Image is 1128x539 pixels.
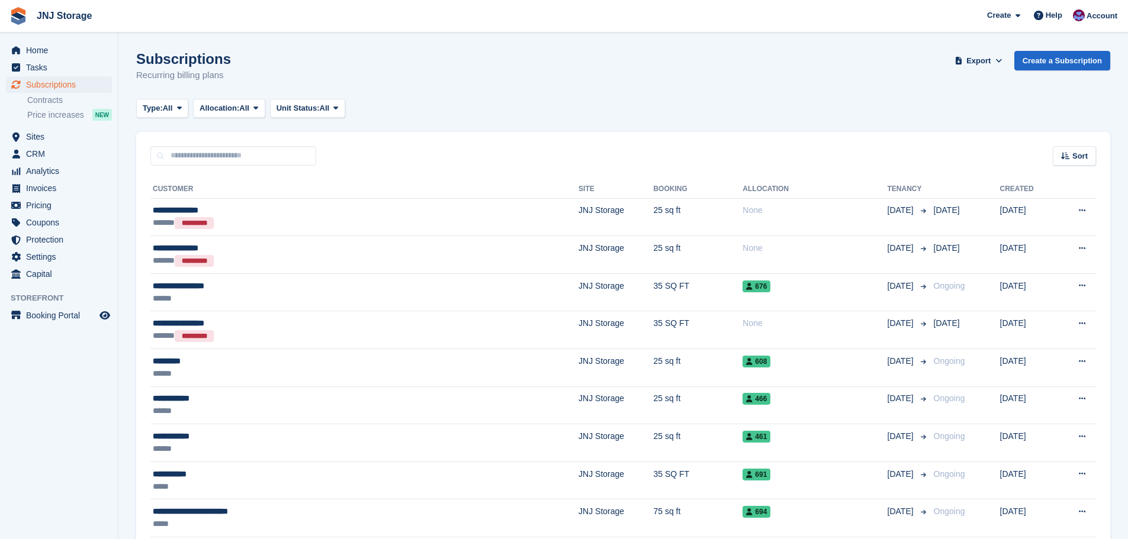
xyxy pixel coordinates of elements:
td: JNJ Storage [579,311,653,349]
a: Contracts [27,95,112,106]
a: menu [6,266,112,282]
div: None [743,242,887,254]
td: 25 sq ft [653,236,743,274]
th: Allocation [743,180,887,199]
a: menu [6,231,112,248]
span: [DATE] [888,392,916,405]
span: Ongoing [934,469,965,479]
span: 608 [743,356,770,367]
td: 35 SQ FT [653,311,743,349]
a: menu [6,59,112,76]
td: JNJ Storage [579,386,653,424]
td: [DATE] [1000,499,1056,537]
a: menu [6,128,112,145]
a: Preview store [98,308,112,322]
div: None [743,204,887,217]
div: NEW [92,109,112,121]
img: Jonathan Scrase [1073,9,1085,21]
td: JNJ Storage [579,273,653,311]
th: Created [1000,180,1056,199]
span: 691 [743,469,770,480]
div: None [743,317,887,330]
span: Help [1046,9,1062,21]
span: All [239,102,249,114]
span: Tasks [26,59,97,76]
span: Coupons [26,214,97,231]
span: [DATE] [888,355,916,367]
td: JNJ Storage [579,236,653,274]
span: Subscriptions [26,76,97,93]
a: menu [6,248,112,265]
a: menu [6,197,112,214]
td: JNJ Storage [579,349,653,387]
span: [DATE] [888,430,916,443]
th: Tenancy [888,180,929,199]
span: 461 [743,431,770,443]
span: CRM [26,146,97,162]
span: Type: [143,102,163,114]
td: JNJ Storage [579,198,653,236]
span: Booking Portal [26,307,97,324]
span: 676 [743,280,770,292]
span: Settings [26,248,97,265]
td: JNJ Storage [579,424,653,462]
a: Create a Subscription [1014,51,1110,70]
td: JNJ Storage [579,499,653,537]
span: Ongoing [934,506,965,516]
a: Price increases NEW [27,108,112,121]
span: Export [966,55,991,67]
span: Price increases [27,109,84,121]
span: 694 [743,506,770,518]
td: 25 sq ft [653,424,743,462]
a: menu [6,180,112,196]
span: Pricing [26,197,97,214]
button: Export [953,51,1005,70]
span: Invoices [26,180,97,196]
span: [DATE] [888,317,916,330]
span: Create [987,9,1011,21]
a: menu [6,146,112,162]
td: [DATE] [1000,198,1056,236]
button: Type: All [136,99,188,118]
span: 466 [743,393,770,405]
td: 35 SQ FT [653,461,743,499]
span: All [320,102,330,114]
td: 25 sq ft [653,386,743,424]
span: Capital [26,266,97,282]
span: Sort [1072,150,1088,162]
span: [DATE] [934,243,960,253]
span: Storefront [11,292,118,304]
span: Ongoing [934,431,965,441]
span: [DATE] [888,242,916,254]
td: [DATE] [1000,273,1056,311]
span: Ongoing [934,393,965,403]
span: Analytics [26,163,97,179]
a: menu [6,163,112,179]
td: [DATE] [1000,311,1056,349]
span: Ongoing [934,281,965,291]
a: menu [6,307,112,324]
td: 75 sq ft [653,499,743,537]
td: [DATE] [1000,424,1056,462]
th: Booking [653,180,743,199]
td: 35 SQ FT [653,273,743,311]
td: [DATE] [1000,386,1056,424]
td: 25 sq ft [653,349,743,387]
p: Recurring billing plans [136,69,231,82]
span: Unit Status: [277,102,320,114]
span: All [163,102,173,114]
img: stora-icon-8386f47178a22dfd0bd8f6a31ec36ba5ce8667c1dd55bd0f319d3a0aa187defe.svg [9,7,27,25]
span: Protection [26,231,97,248]
h1: Subscriptions [136,51,231,67]
span: [DATE] [888,280,916,292]
span: Account [1087,10,1117,22]
td: JNJ Storage [579,461,653,499]
span: Home [26,42,97,59]
a: menu [6,214,112,231]
span: Allocation: [200,102,239,114]
a: JNJ Storage [32,6,97,25]
span: [DATE] [934,318,960,328]
td: [DATE] [1000,349,1056,387]
td: [DATE] [1000,461,1056,499]
span: [DATE] [888,204,916,217]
